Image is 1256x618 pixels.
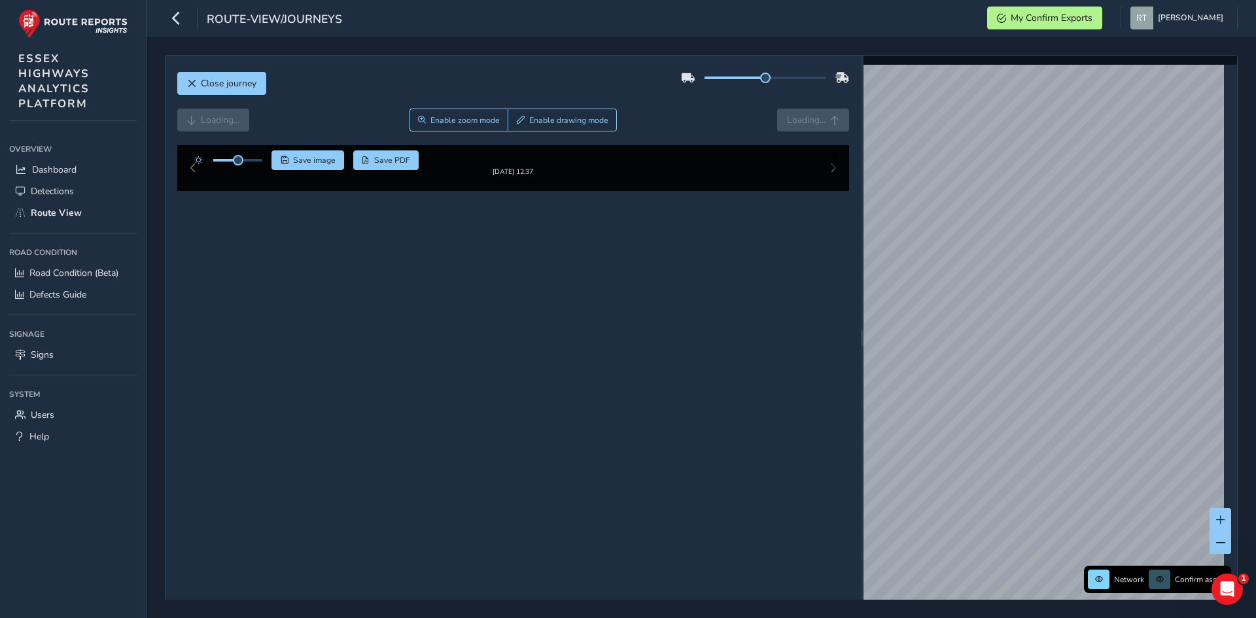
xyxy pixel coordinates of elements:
[9,385,137,404] div: System
[1175,574,1227,585] span: Confirm assets
[18,51,90,111] span: ESSEX HIGHWAYS ANALYTICS PLATFORM
[473,165,553,177] img: Thumbnail frame
[177,72,266,95] button: Close journey
[1011,12,1092,24] span: My Confirm Exports
[29,430,49,443] span: Help
[374,155,410,165] span: Save PDF
[9,243,137,262] div: Road Condition
[529,115,608,126] span: Enable drawing mode
[508,109,617,131] button: Draw
[1130,7,1228,29] button: [PERSON_NAME]
[18,9,128,39] img: rr logo
[293,155,336,165] span: Save image
[9,139,137,159] div: Overview
[9,344,137,366] a: Signs
[207,11,342,29] span: route-view/journeys
[9,180,137,202] a: Detections
[31,207,82,219] span: Route View
[31,185,74,197] span: Detections
[9,159,137,180] a: Dashboard
[201,77,256,90] span: Close journey
[410,109,508,131] button: Zoom
[1212,574,1243,605] iframe: Intercom live chat
[271,150,344,170] button: Save
[9,202,137,224] a: Route View
[29,288,86,301] span: Defects Guide
[987,7,1102,29] button: My Confirm Exports
[353,150,419,170] button: PDF
[9,324,137,344] div: Signage
[9,426,137,447] a: Help
[430,115,500,126] span: Enable zoom mode
[32,163,77,176] span: Dashboard
[1158,7,1223,29] span: [PERSON_NAME]
[1130,7,1153,29] img: diamond-layout
[9,262,137,284] a: Road Condition (Beta)
[9,404,137,426] a: Users
[29,267,118,279] span: Road Condition (Beta)
[473,177,553,187] div: [DATE] 12:37
[9,284,137,305] a: Defects Guide
[1114,574,1144,585] span: Network
[1238,574,1249,584] span: 1
[31,349,54,361] span: Signs
[31,409,54,421] span: Users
